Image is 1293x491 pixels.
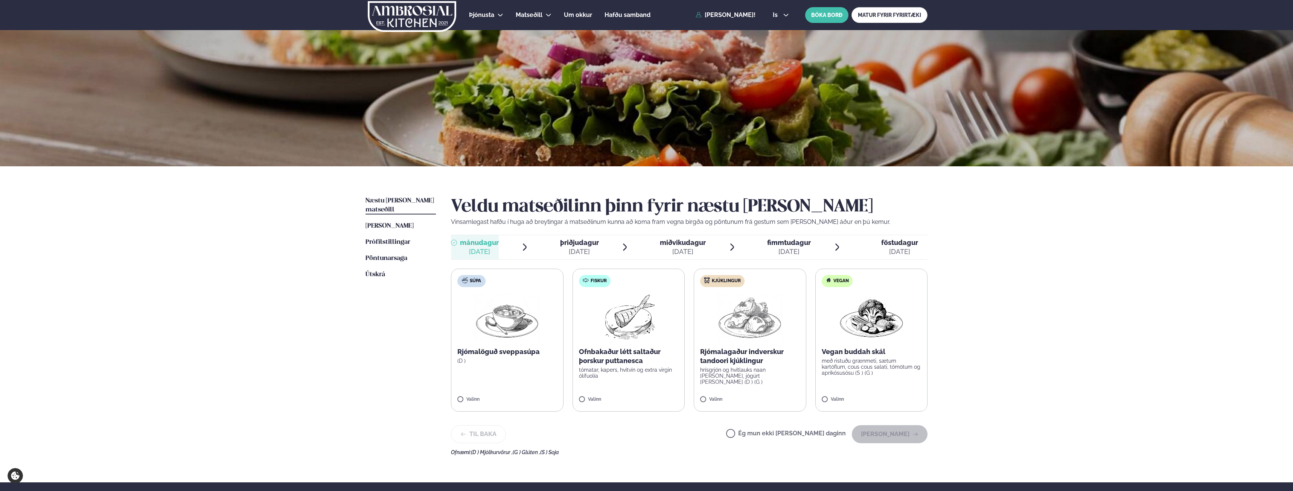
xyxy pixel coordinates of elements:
[595,293,662,341] img: Fish.png
[516,11,542,20] a: Matseðill
[767,12,795,18] button: is
[591,278,607,284] span: Fiskur
[852,425,927,443] button: [PERSON_NAME]
[712,278,741,284] span: Kjúklingur
[451,217,927,226] p: Vinsamlegast hafðu í huga að breytingar á matseðlinum kunna að koma fram vegna birgða og pöntunum...
[767,239,811,246] span: fimmtudagur
[366,239,410,245] span: Prófílstillingar
[366,198,434,213] span: Næstu [PERSON_NAME] matseðill
[822,358,921,376] p: með ristuðu grænmeti, sætum kartöflum, cous cous salati, tómötum og apríkósusósu (S ) (G )
[851,7,927,23] a: MATUR FYRIR FYRIRTÆKI
[451,449,927,455] div: Ofnæmi:
[366,222,414,231] a: [PERSON_NAME]
[474,293,540,341] img: Soup.png
[583,277,589,283] img: fish.svg
[460,247,499,256] div: [DATE]
[457,358,557,364] p: (D )
[833,278,849,284] span: Vegan
[767,247,811,256] div: [DATE]
[881,247,918,256] div: [DATE]
[366,254,407,263] a: Pöntunarsaga
[822,347,921,356] p: Vegan buddah skál
[366,255,407,261] span: Pöntunarsaga
[470,278,481,284] span: Súpa
[366,238,410,247] a: Prófílstillingar
[717,293,783,341] img: Chicken-thighs.png
[513,449,540,455] span: (G ) Glúten ,
[516,11,542,18] span: Matseðill
[564,11,592,20] a: Um okkur
[367,1,457,32] img: logo
[605,11,650,20] a: Hafðu samband
[825,277,832,283] img: Vegan.svg
[366,270,385,279] a: Útskrá
[8,468,23,483] a: Cookie settings
[838,293,905,341] img: Vegan.png
[560,239,599,246] span: þriðjudagur
[579,347,679,365] p: Ofnbakaður létt saltaður þorskur puttanesca
[469,11,494,18] span: Þjónusta
[366,271,385,278] span: Útskrá
[560,247,599,256] div: [DATE]
[451,196,927,217] h2: Veldu matseðilinn þinn fyrir næstu [PERSON_NAME]
[462,277,468,283] img: soup.svg
[457,347,557,356] p: Rjómalöguð sveppasúpa
[700,367,800,385] p: hrísgrjón og hvítlauks naan [PERSON_NAME], jógúrt [PERSON_NAME] (D ) (G )
[471,449,513,455] span: (D ) Mjólkurvörur ,
[696,12,755,18] a: [PERSON_NAME]!
[579,367,679,379] p: tómatar, kapers, hvítvín og extra virgin ólífuolía
[460,239,499,246] span: mánudagur
[660,247,706,256] div: [DATE]
[660,239,706,246] span: miðvikudagur
[564,11,592,18] span: Um okkur
[704,277,710,283] img: chicken.svg
[451,425,506,443] button: Til baka
[540,449,559,455] span: (S ) Soja
[605,11,650,18] span: Hafðu samband
[805,7,848,23] button: BÓKA BORÐ
[881,239,918,246] span: föstudagur
[366,196,436,214] a: Næstu [PERSON_NAME] matseðill
[773,12,780,18] span: is
[366,223,414,229] span: [PERSON_NAME]
[700,347,800,365] p: Rjómalagaður indverskur tandoori kjúklingur
[469,11,494,20] a: Þjónusta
